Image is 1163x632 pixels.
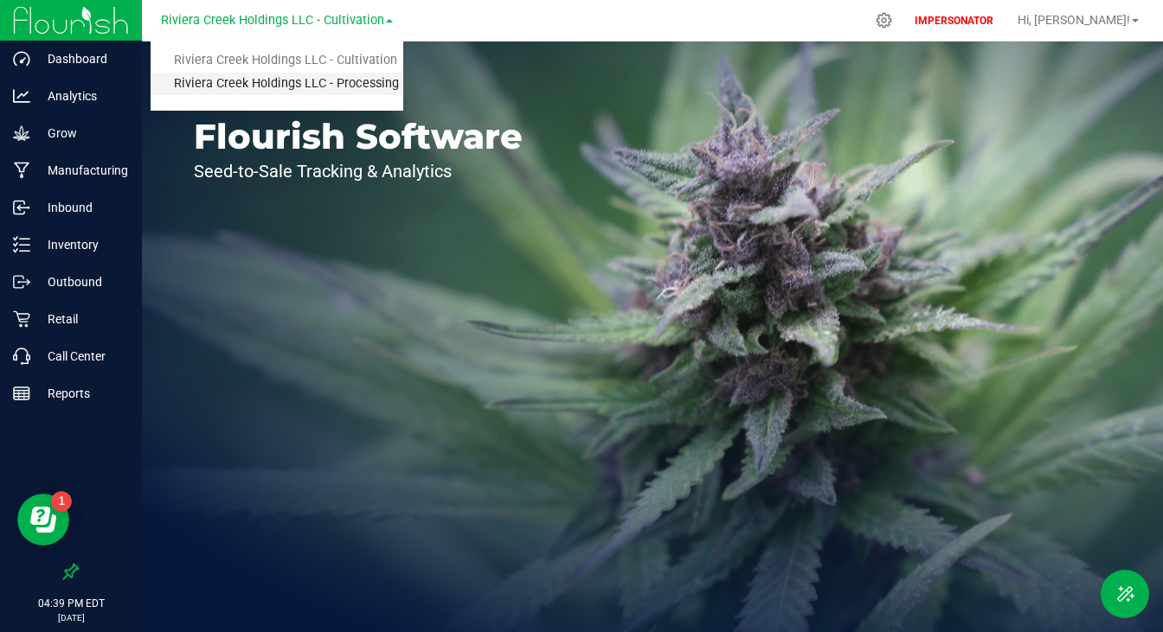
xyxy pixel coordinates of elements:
[13,87,30,105] inline-svg: Analytics
[30,383,134,404] p: Reports
[908,13,1000,29] p: IMPERSONATOR
[30,309,134,329] p: Retail
[194,163,523,180] p: Seed-to-Sale Tracking & Analytics
[13,199,30,216] inline-svg: Inbound
[13,348,30,365] inline-svg: Call Center
[13,273,30,290] inline-svg: Outbound
[194,119,523,154] p: Flourish Software
[873,12,895,29] div: Manage settings
[30,86,134,106] p: Analytics
[1101,570,1149,618] button: Toggle Menu
[8,596,134,611] p: 04:39 PM EDT
[30,197,134,218] p: Inbound
[30,48,134,69] p: Dashboard
[151,49,403,73] a: Riviera Creek Holdings LLC - Cultivation
[161,13,384,28] span: Riviera Creek Holdings LLC - Cultivation
[30,234,134,255] p: Inventory
[1018,13,1130,27] span: Hi, [PERSON_NAME]!
[13,236,30,253] inline-svg: Inventory
[62,563,80,580] label: Pin the sidebar to full width on large screens
[13,162,30,179] inline-svg: Manufacturing
[30,123,134,144] p: Grow
[17,494,69,546] iframe: Resource center
[8,611,134,624] p: [DATE]
[13,50,30,67] inline-svg: Dashboard
[13,124,30,142] inline-svg: Grow
[13,310,30,328] inline-svg: Retail
[30,346,134,367] p: Call Center
[13,385,30,402] inline-svg: Reports
[51,491,72,512] iframe: Resource center unread badge
[30,160,134,181] p: Manufacturing
[151,73,403,96] a: Riviera Creek Holdings LLC - Processing
[30,271,134,292] p: Outbound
